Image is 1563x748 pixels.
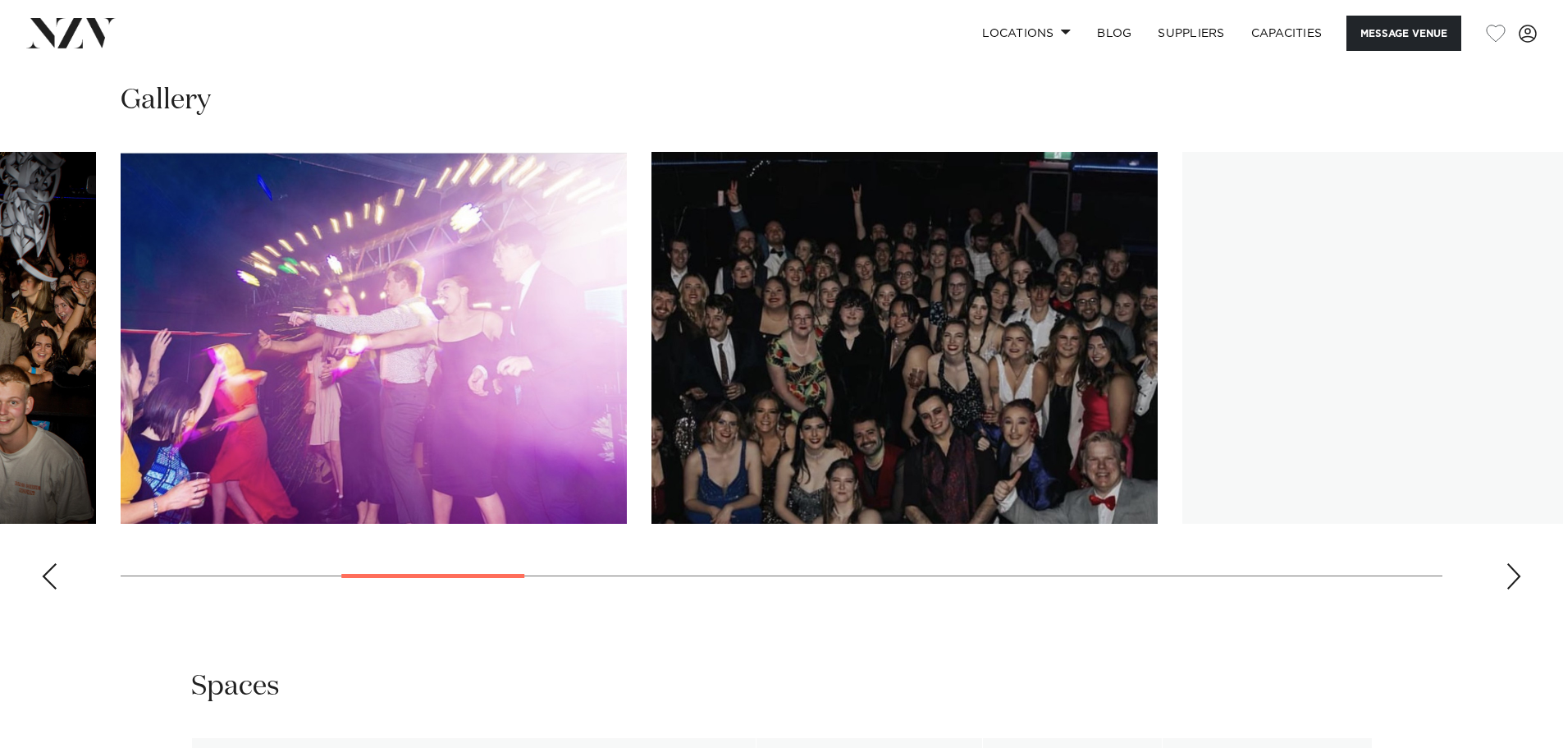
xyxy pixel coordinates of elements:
a: Capacities [1238,16,1336,51]
img: nzv-logo.png [26,18,116,48]
h2: Gallery [121,82,211,119]
a: BLOG [1084,16,1145,51]
a: Locations [969,16,1084,51]
h2: Spaces [191,668,280,705]
a: SUPPLIERS [1145,16,1237,51]
swiper-slide: 4 / 18 [121,152,627,524]
button: Message Venue [1346,16,1461,51]
swiper-slide: 5 / 18 [651,152,1158,524]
